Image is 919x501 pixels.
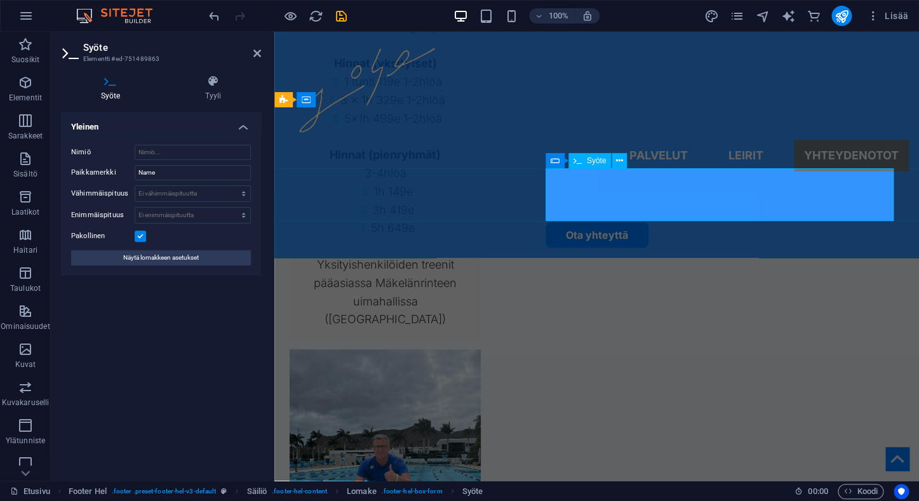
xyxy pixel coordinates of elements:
[71,145,135,160] label: Nimiö
[11,207,40,217] p: Laatikot
[283,8,298,23] button: Napsauta tästä poistuaksesi esikatselutilasta ja jatkaaksesi muokkaamista
[123,250,199,265] span: Näytä lomakkeen asetukset
[71,165,135,180] label: Paikkamerkki
[806,8,821,23] button: commerce
[587,157,607,164] span: Syöte
[71,211,135,218] label: Enimmäispituus
[1,321,50,331] p: Ominaisuudet
[83,53,236,65] h3: Elementti #ed-751489863
[8,131,43,141] p: Sarakkeet
[69,484,107,499] span: Napsauta valitaksesi. Kaksoisnapsauta muokataksesi
[61,75,165,102] h4: Syöte
[781,8,796,23] button: text_generator
[548,8,568,23] h6: 100%
[806,9,821,23] i: Kaupankäynti
[462,484,483,499] span: Napsauta valitaksesi. Kaksoisnapsauta muokataksesi
[15,359,36,370] p: Kuvat
[206,8,222,23] button: undo
[581,10,593,22] i: Koon muuttuessa säädä zoomaustaso automaattisesti sopimaan valittuun laitteeseen.
[69,484,483,499] nav: breadcrumb
[347,484,377,499] span: Napsauta valitaksesi. Kaksoisnapsauta muokataksesi
[781,9,795,23] i: Tekstigeneraattori
[755,8,770,23] button: navigator
[2,397,49,408] p: Kuvakaruselli
[808,484,828,499] span: 00 00
[308,8,323,23] button: reload
[10,484,50,499] a: Napsauta peruuttaaksesi valinnan. Kaksoisnapsauta avataksesi Sivut
[704,9,719,23] i: Ulkoasu (Ctrl+Alt+Y)
[10,283,41,293] p: Taulukot
[272,484,327,499] span: . footer-hel-content
[843,484,878,499] span: Koodi
[9,93,42,103] p: Elementit
[755,9,770,23] i: Navigaattori
[730,9,744,23] i: Sivut (Ctrl+Alt+S)
[838,484,883,499] button: Koodi
[894,484,909,499] button: Usercentrics
[221,488,227,495] i: Tämä elementti on mukautettava esiasetus
[71,190,135,197] label: Vähimmäispituus
[13,245,37,255] p: Haitari
[382,484,443,499] span: . footer-hel-box-form
[6,436,45,446] p: Ylätunniste
[73,8,168,23] img: Editor Logo
[333,8,349,23] button: save
[862,6,913,26] button: Lisää
[83,42,261,53] h2: Syöte
[795,484,828,499] h6: Istunnon aika
[135,165,251,180] input: Paikkamerkki...
[704,8,720,23] button: design
[135,145,251,160] input: Nimiö...
[13,169,37,179] p: Sisältö
[61,112,261,135] h4: Yleinen
[831,6,852,26] button: publish
[207,9,222,23] i: Kumoa: Muuta paikkamerkkiä (Ctrl+Z)
[867,10,908,22] span: Lisää
[246,484,267,499] span: Napsauta valitaksesi. Kaksoisnapsauta muokataksesi
[730,8,745,23] button: pages
[834,9,849,23] i: Julkaise
[165,75,261,102] h4: Tyyli
[529,8,574,23] button: 100%
[334,9,349,23] i: Tallenna (Ctrl+S)
[11,55,39,65] p: Suosikit
[309,9,323,23] i: Lataa sivu uudelleen
[71,229,135,244] label: Pakollinen
[817,486,819,496] span: :
[71,250,251,265] button: Näytä lomakkeen asetukset
[112,484,216,499] span: . footer .preset-footer-hel-v3-default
